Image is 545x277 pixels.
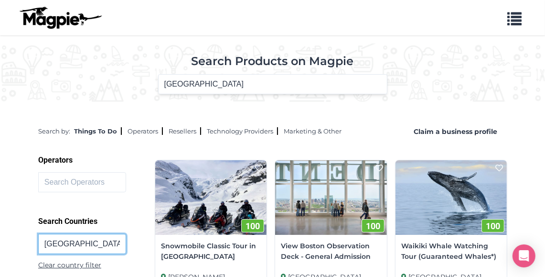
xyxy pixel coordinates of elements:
a: Things To Do [74,127,122,135]
h2: Search Products on Magpie [6,55,539,68]
a: Operators [128,127,163,135]
div: Open Intercom Messenger [513,244,535,267]
h2: Search Countries [38,213,155,230]
input: Search Operators [38,172,126,192]
input: Search Products [158,74,387,94]
div: Search by: [38,126,70,136]
a: 100 [155,160,267,235]
h2: Operators [38,152,155,168]
input: Search Country [38,234,126,254]
a: Technology Providers [207,127,278,135]
a: Marketing & Other [284,127,342,135]
div: Clear country filter [38,260,101,270]
span: 100 [246,221,260,231]
a: Claim a business profile [414,127,501,136]
a: 100 [275,160,387,235]
span: 100 [366,221,380,231]
a: 100 [395,160,507,235]
img: Waikiki Whale Watching Tour (Guaranteed Whales*) image [395,160,507,235]
a: Waikiki Whale Watching Tour (Guaranteed Whales*) [401,241,502,262]
img: View Boston Observation Deck - General Admission image [275,160,387,235]
a: Resellers [169,127,201,135]
img: Snowmobile Classic Tour in Kenai Fjords National Park image [155,160,267,235]
a: Snowmobile Classic Tour in [GEOGRAPHIC_DATA] [161,241,261,262]
img: logo-ab69f6fb50320c5b225c76a69d11143b.png [17,6,103,29]
span: 100 [486,221,500,231]
a: View Boston Observation Deck - General Admission [281,241,381,262]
